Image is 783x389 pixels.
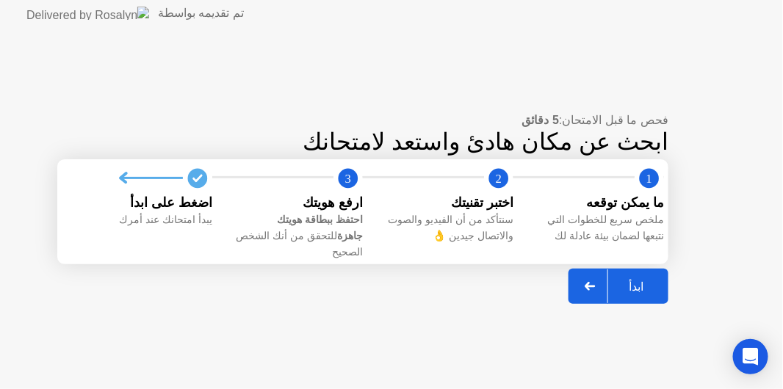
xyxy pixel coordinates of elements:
div: ابدأ [608,280,664,294]
text: 1 [646,172,652,186]
text: 2 [496,172,502,186]
div: سنتأكد من أن الفيديو والصوت والاتصال جيدين 👌 [375,212,513,244]
div: للتحقق من أنك الشخص الصحيح [224,212,363,260]
div: ملخص سريع للخطوات التي نتبعها لضمان بيئة عادلة لك [525,212,664,244]
text: 3 [345,172,351,186]
div: اختبر تقنيتك [375,193,513,212]
div: ارفع هويتك [224,193,363,212]
div: ابحث عن مكان هادئ واستعد لامتحانك [57,129,668,155]
b: احتفظ ببطاقة هويتك جاهزة [277,214,363,241]
div: فحص ما قبل الامتحان: [57,112,668,129]
div: Open Intercom Messenger [733,339,768,374]
b: 5 دقائق [522,114,559,126]
div: ما يمكن توقعه [525,193,664,212]
button: ابدأ [569,269,668,304]
div: اضغط على ابدأ [73,193,212,212]
img: Delivered by Rosalyn [26,7,149,20]
div: يبدأ امتحانك عند أمرك [73,212,212,228]
div: تم تقديمه بواسطة [158,4,244,22]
